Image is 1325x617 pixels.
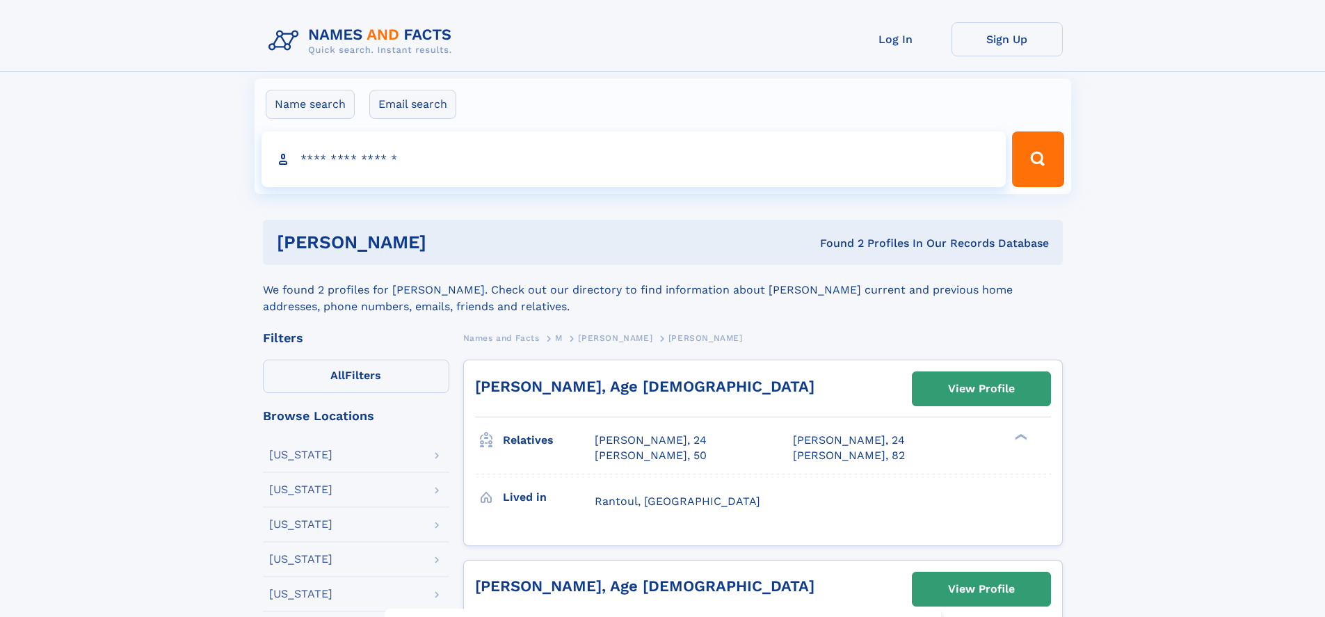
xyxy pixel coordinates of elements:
a: [PERSON_NAME], 24 [595,433,707,448]
div: Browse Locations [263,410,449,422]
label: Filters [263,360,449,393]
a: Sign Up [951,22,1063,56]
span: [PERSON_NAME] [578,333,652,343]
a: [PERSON_NAME] [578,329,652,346]
span: Rantoul, [GEOGRAPHIC_DATA] [595,495,760,508]
h3: Relatives [503,428,595,452]
div: [US_STATE] [269,519,332,530]
div: We found 2 profiles for [PERSON_NAME]. Check out our directory to find information about [PERSON_... [263,265,1063,315]
a: View Profile [913,372,1050,406]
div: [US_STATE] [269,588,332,600]
span: M [555,333,563,343]
h3: Lived in [503,486,595,509]
a: [PERSON_NAME], Age [DEMOGRAPHIC_DATA] [475,378,814,395]
a: Log In [840,22,951,56]
a: [PERSON_NAME], 82 [793,448,905,463]
div: ❯ [1011,433,1028,442]
a: M [555,329,563,346]
button: Search Button [1012,131,1063,187]
div: [US_STATE] [269,449,332,460]
a: Names and Facts [463,329,540,346]
span: All [330,369,345,382]
label: Email search [369,90,456,119]
a: [PERSON_NAME], 50 [595,448,707,463]
input: search input [262,131,1006,187]
img: Logo Names and Facts [263,22,463,60]
div: Found 2 Profiles In Our Records Database [623,236,1049,251]
label: Name search [266,90,355,119]
div: View Profile [948,373,1015,405]
div: Filters [263,332,449,344]
span: [PERSON_NAME] [668,333,743,343]
div: View Profile [948,573,1015,605]
div: [US_STATE] [269,554,332,565]
div: [US_STATE] [269,484,332,495]
a: View Profile [913,572,1050,606]
a: [PERSON_NAME], Age [DEMOGRAPHIC_DATA] [475,577,814,595]
h1: [PERSON_NAME] [277,234,623,251]
a: [PERSON_NAME], 24 [793,433,905,448]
